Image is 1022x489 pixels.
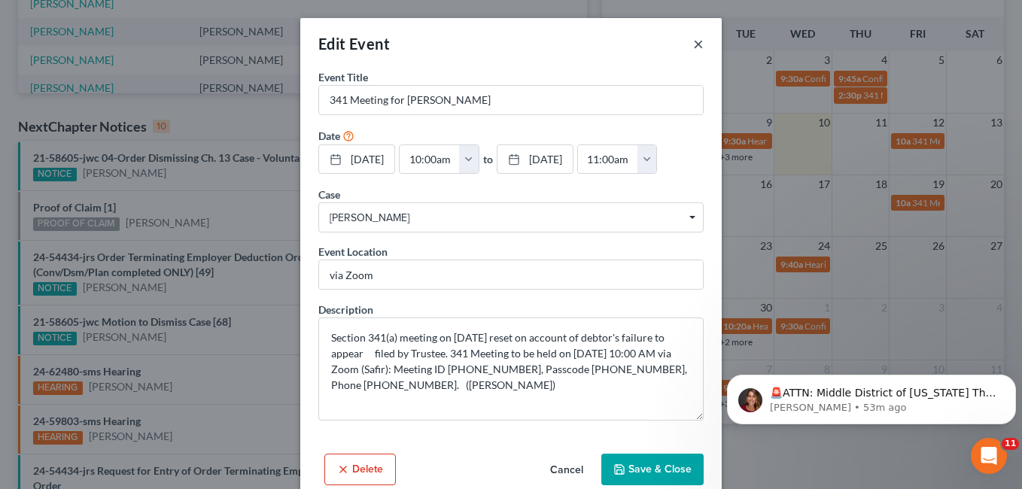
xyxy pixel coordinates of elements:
[318,302,373,317] label: Description
[318,71,368,84] span: Event Title
[318,187,340,202] label: Case
[324,454,396,485] button: Delete
[971,438,1007,474] iframe: Intercom live chat
[1002,438,1019,450] span: 11
[721,343,1022,448] iframe: Intercom notifications message
[318,35,390,53] span: Edit Event
[318,128,340,144] label: Date
[319,145,394,174] a: [DATE]
[330,210,692,226] span: [PERSON_NAME]
[400,145,460,174] input: -- : --
[318,244,388,260] label: Event Location
[538,455,595,485] button: Cancel
[318,202,704,232] span: Select box activate
[578,145,638,174] input: -- : --
[497,145,573,174] a: [DATE]
[319,86,703,114] input: Enter event name...
[319,260,703,289] input: Enter location...
[693,35,704,53] button: ×
[483,151,493,167] label: to
[601,454,704,485] button: Save & Close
